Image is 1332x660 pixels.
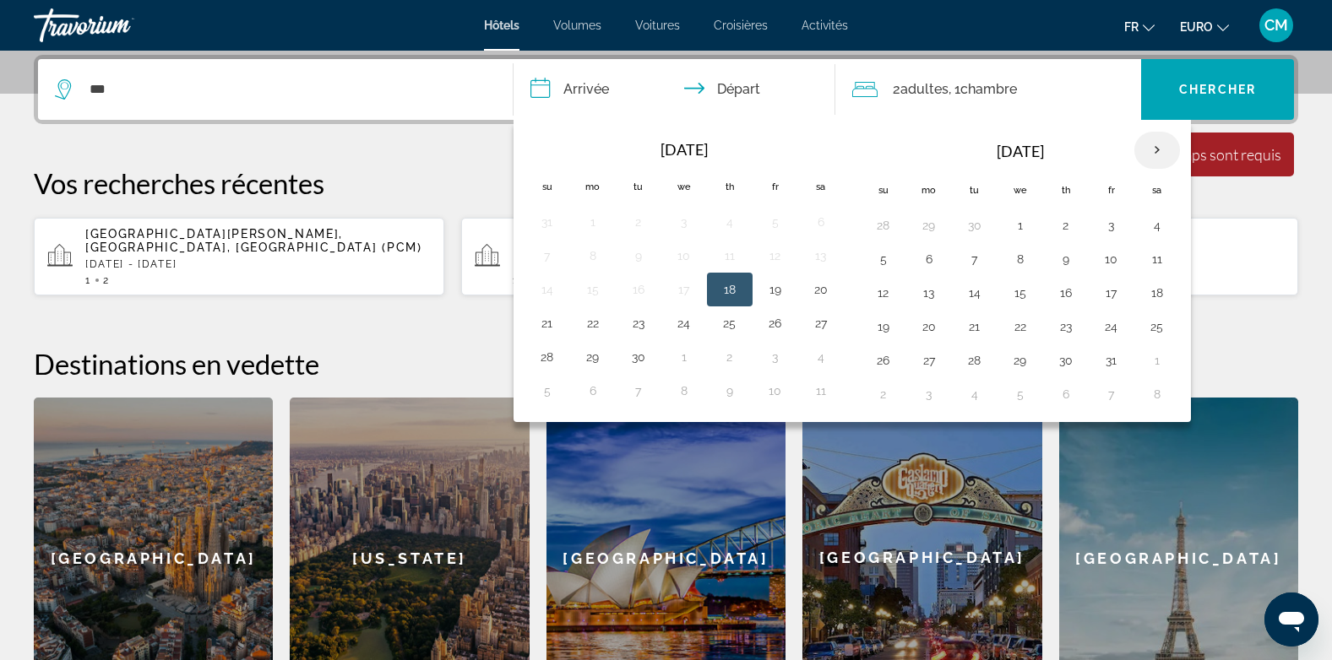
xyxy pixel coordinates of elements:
[807,278,835,301] button: Day 20
[671,345,698,369] button: Day 1
[916,214,943,237] button: Day 29
[1264,592,1318,646] iframe: Bouton de lancement de la fenêtre de messagerie
[625,311,652,335] button: Day 23
[762,379,789,403] button: Day 10
[671,379,698,403] button: Day 8
[1179,83,1256,96] span: Chercher
[579,278,606,301] button: Day 15
[1124,20,1139,34] span: Fr
[949,81,960,97] font: , 1
[1144,247,1171,271] button: Day 11
[716,244,743,268] button: Day 11
[961,214,988,237] button: Day 30
[870,281,897,305] button: Day 12
[534,244,561,268] button: Day 7
[661,140,708,159] font: [DATE]
[1144,349,1171,372] button: Day 1
[671,311,698,335] button: Day 24
[625,210,652,234] button: Day 2
[34,166,1298,200] p: Vos recherches récentes
[1103,145,1281,164] div: Tous les champs sont requis
[1052,247,1079,271] button: Day 9
[534,278,561,301] button: Day 14
[1180,14,1229,39] button: Changer de devise
[1098,247,1125,271] button: Day 10
[870,247,897,271] button: Day 5
[671,244,698,268] button: Day 10
[534,210,561,234] button: Day 31
[1052,315,1079,338] button: Day 23
[579,311,606,335] button: Day 22
[916,382,943,406] button: Day 3
[625,244,652,268] button: Day 9
[1052,214,1079,237] button: Day 2
[807,379,835,403] button: Day 11
[1141,59,1294,120] button: Chercher
[553,19,601,32] a: Volumes
[1007,315,1034,338] button: Day 22
[716,278,743,301] button: Day 18
[1052,349,1079,372] button: Day 30
[1052,382,1079,406] button: Day 6
[716,210,743,234] button: Day 4
[1124,14,1155,39] button: Changer la langue
[961,315,988,338] button: Day 21
[802,19,848,32] span: Activités
[625,278,652,301] button: Day 16
[625,379,652,403] button: Day 7
[916,315,943,338] button: Day 20
[762,311,789,335] button: Day 26
[762,278,789,301] button: Day 19
[1144,214,1171,237] button: Day 4
[579,345,606,369] button: Day 29
[870,214,897,237] button: Day 28
[807,210,835,234] button: Day 6
[484,19,519,32] span: Hôtels
[762,244,789,268] button: Day 12
[762,345,789,369] button: Day 3
[716,345,743,369] button: Day 2
[716,379,743,403] button: Day 9
[870,349,897,372] button: Day 26
[534,345,561,369] button: Day 28
[716,311,743,335] button: Day 25
[1098,281,1125,305] button: Day 17
[1144,281,1171,305] button: Day 18
[1007,349,1034,372] button: Day 29
[461,217,872,296] button: [GEOGRAPHIC_DATA][PERSON_NAME], [GEOGRAPHIC_DATA], [GEOGRAPHIC_DATA] (PCM)[DATE] - [DATE]12
[103,274,110,286] font: 2
[85,227,422,254] span: [GEOGRAPHIC_DATA][PERSON_NAME], [GEOGRAPHIC_DATA], [GEOGRAPHIC_DATA] (PCM)
[85,258,431,270] p: [DATE] - [DATE]
[1007,281,1034,305] button: Day 15
[1134,131,1180,170] button: Next month
[671,210,698,234] button: Day 3
[916,247,943,271] button: Day 6
[534,379,561,403] button: Day 5
[960,81,1017,97] span: Chambre
[1007,382,1034,406] button: Day 5
[1264,17,1288,34] span: CM
[997,142,1044,160] font: [DATE]
[635,19,680,32] a: Voitures
[1144,315,1171,338] button: Day 25
[625,345,652,369] button: Day 30
[38,59,1294,120] div: Widget de recherche
[714,19,768,32] span: Croisières
[1144,382,1171,406] button: Day 8
[1098,382,1125,406] button: Day 7
[916,349,943,372] button: Day 27
[807,345,835,369] button: Day 4
[579,210,606,234] button: Day 1
[1254,8,1298,43] button: Menu utilisateur
[762,210,789,234] button: Day 5
[807,311,835,335] button: Day 27
[1052,281,1079,305] button: Day 16
[870,382,897,406] button: Day 2
[34,347,1298,381] h2: Destinations en vedette
[514,59,836,120] button: Dates d’arrivée et de départ
[1098,214,1125,237] button: Day 3
[1180,20,1213,34] span: EURO
[1098,349,1125,372] button: Day 31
